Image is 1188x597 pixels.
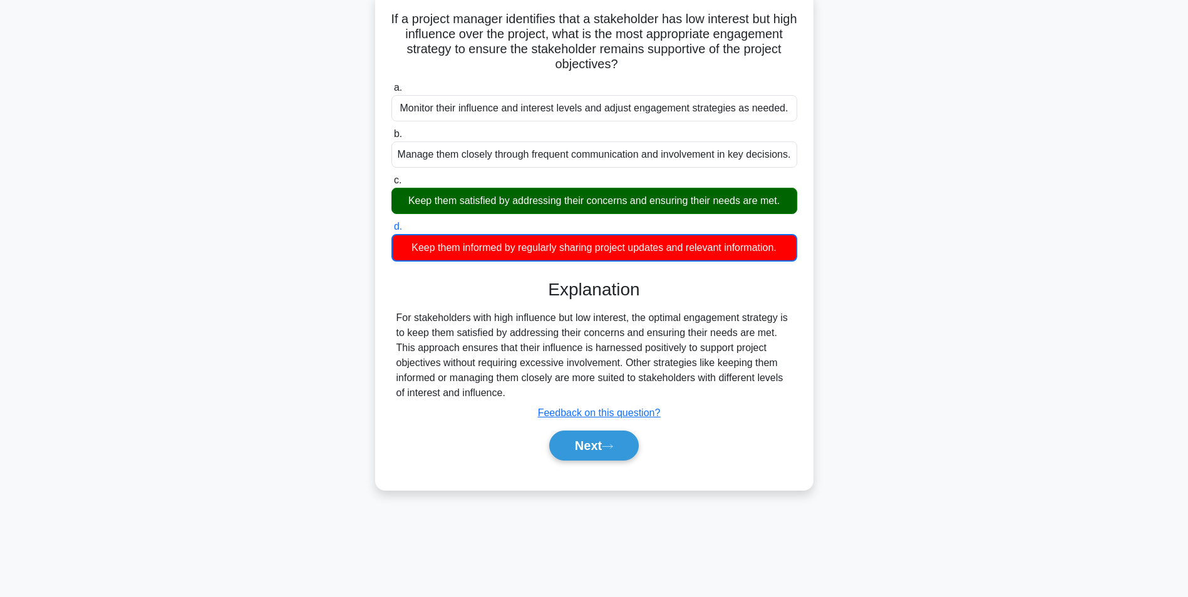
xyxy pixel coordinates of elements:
div: Manage them closely through frequent communication and involvement in key decisions. [391,141,797,168]
button: Next [549,431,639,461]
div: Keep them satisfied by addressing their concerns and ensuring their needs are met. [391,188,797,214]
h3: Explanation [399,279,790,300]
span: c. [394,175,401,185]
div: For stakeholders with high influence but low interest, the optimal engagement strategy is to keep... [396,310,792,401]
span: d. [394,221,402,232]
span: b. [394,128,402,139]
span: a. [394,82,402,93]
h5: If a project manager identifies that a stakeholder has low interest but high influence over the p... [390,11,798,73]
a: Feedback on this question? [538,407,661,418]
div: Monitor their influence and interest levels and adjust engagement strategies as needed. [391,95,797,121]
div: Keep them informed by regularly sharing project updates and relevant information. [391,234,797,262]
